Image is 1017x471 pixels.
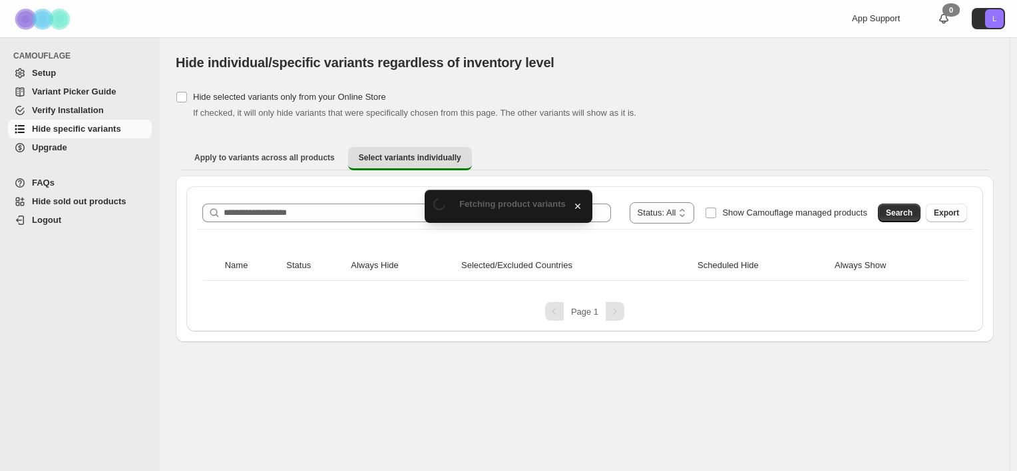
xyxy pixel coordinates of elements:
span: Logout [32,215,61,225]
span: Apply to variants across all products [194,152,335,163]
span: Variant Picker Guide [32,86,116,96]
th: Name [221,251,283,281]
span: Show Camouflage managed products [722,208,867,218]
span: Upgrade [32,142,67,152]
span: Select variants individually [359,152,461,163]
span: Hide specific variants [32,124,121,134]
a: FAQs [8,174,152,192]
span: FAQs [32,178,55,188]
th: Scheduled Hide [694,251,831,281]
span: Search [886,208,913,218]
span: Fetching product variants [459,199,566,209]
span: Hide individual/specific variants regardless of inventory level [176,55,554,70]
nav: Pagination [197,302,972,321]
span: Hide selected variants only from your Online Store [193,92,386,102]
th: Selected/Excluded Countries [457,251,694,281]
button: Search [878,204,920,222]
div: Select variants individually [176,176,994,342]
img: Camouflage [11,1,77,37]
span: Setup [32,68,56,78]
span: If checked, it will only hide variants that were specifically chosen from this page. The other va... [193,108,636,118]
button: Export [926,204,967,222]
button: Apply to variants across all products [184,147,345,168]
span: Hide sold out products [32,196,126,206]
a: 0 [937,12,950,25]
a: Variant Picker Guide [8,82,152,101]
div: 0 [942,3,960,17]
a: Verify Installation [8,101,152,120]
th: Status [282,251,347,281]
span: Page 1 [571,307,598,317]
text: L [992,15,996,23]
a: Hide specific variants [8,120,152,138]
a: Hide sold out products [8,192,152,211]
span: CAMOUFLAGE [13,51,153,61]
th: Always Hide [347,251,457,281]
a: Upgrade [8,138,152,157]
span: Export [934,208,959,218]
a: Logout [8,211,152,230]
th: Always Show [831,251,948,281]
button: Select variants individually [348,147,472,170]
span: App Support [852,13,900,23]
span: Verify Installation [32,105,104,115]
button: Avatar with initials L [972,8,1005,29]
a: Setup [8,64,152,82]
span: Avatar with initials L [985,9,1004,28]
